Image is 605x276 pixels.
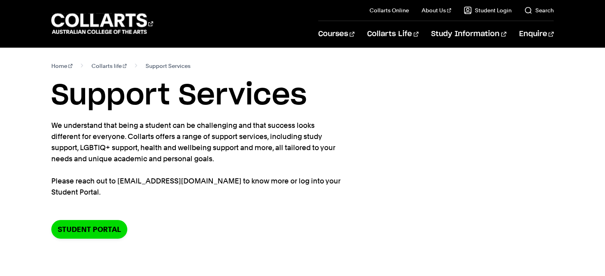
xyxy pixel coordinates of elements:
a: Collarts Online [370,6,409,14]
div: Go to homepage [51,12,153,35]
a: Courses [318,21,354,47]
h1: Support Services [51,78,553,114]
a: Study Information [431,21,506,47]
a: About Us [422,6,451,14]
a: Student Portal [51,220,127,239]
p: We understand that being a student can be challenging and that success looks different for everyo... [51,120,342,198]
a: Collarts Life [367,21,418,47]
a: Search [524,6,554,14]
a: Collarts life [91,60,127,71]
a: Enquire [519,21,554,47]
a: Student Login [464,6,512,14]
span: Support Services [146,60,191,71]
a: Home [51,60,72,71]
